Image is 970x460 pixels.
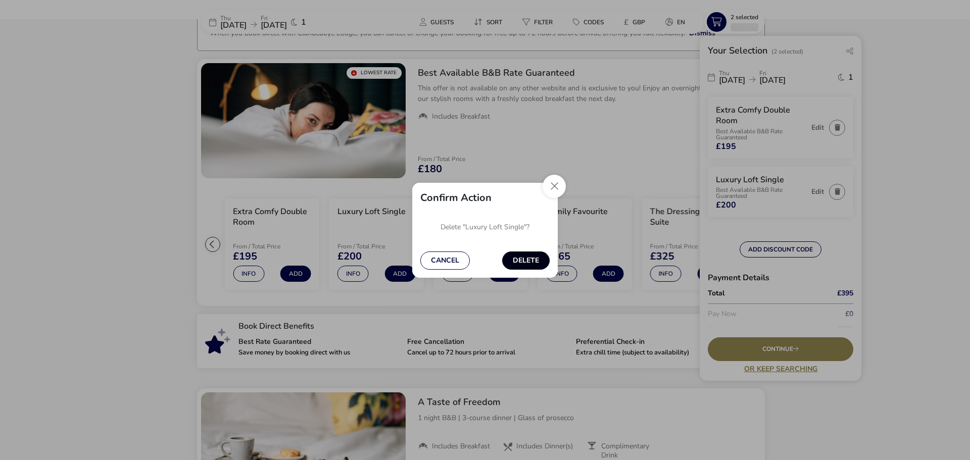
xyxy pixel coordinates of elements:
p: Delete "Luxury Loft Single"? [441,220,529,235]
button: Cancel [420,251,470,270]
button: Delete [502,251,550,270]
button: Close [543,175,566,198]
div: delete modal [412,183,558,278]
h2: Confirm Action [420,191,492,205]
